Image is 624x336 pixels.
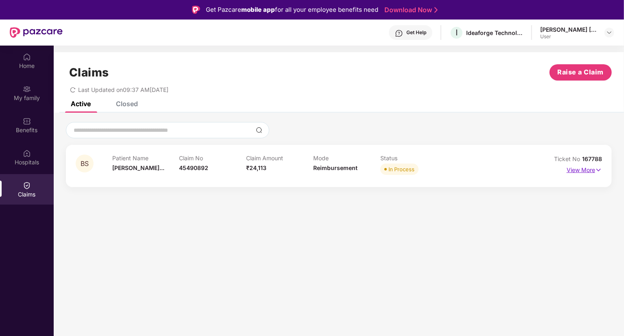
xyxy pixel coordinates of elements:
img: svg+xml;base64,PHN2ZyBpZD0iRHJvcGRvd24tMzJ4MzIiIHhtbG5zPSJodHRwOi8vd3d3LnczLm9yZy8yMDAwL3N2ZyIgd2... [606,29,613,36]
div: Get Pazcare for all your employee benefits need [206,5,378,15]
div: Ideaforge Technology Ltd [466,29,523,37]
img: svg+xml;base64,PHN2ZyB4bWxucz0iaHR0cDovL3d3dy53My5vcmcvMjAwMC9zdmciIHdpZHRoPSIxNyIgaGVpZ2h0PSIxNy... [595,166,602,175]
img: svg+xml;base64,PHN2ZyBpZD0iQ2xhaW0iIHhtbG5zPSJodHRwOi8vd3d3LnczLm9yZy8yMDAwL3N2ZyIgd2lkdGg9IjIwIi... [23,181,31,190]
span: BS [81,160,89,167]
span: Last Updated on 09:37 AM[DATE] [78,86,168,93]
span: Raise a Claim [558,67,604,77]
img: Logo [192,6,200,14]
div: Closed [116,100,138,108]
span: Reimbursement [313,164,358,171]
img: svg+xml;base64,PHN2ZyBpZD0iU2VhcmNoLTMyeDMyIiB4bWxucz0iaHR0cDovL3d3dy53My5vcmcvMjAwMC9zdmciIHdpZH... [256,127,262,133]
img: svg+xml;base64,PHN2ZyBpZD0iSGVscC0zMngzMiIgeG1sbnM9Imh0dHA6Ly93d3cudzMub3JnLzIwMDAvc3ZnIiB3aWR0aD... [395,29,403,37]
img: svg+xml;base64,PHN2ZyBpZD0iQmVuZWZpdHMiIHhtbG5zPSJodHRwOi8vd3d3LnczLm9yZy8yMDAwL3N2ZyIgd2lkdGg9Ij... [23,117,31,125]
img: svg+xml;base64,PHN2ZyBpZD0iSG9tZSIgeG1sbnM9Imh0dHA6Ly93d3cudzMub3JnLzIwMDAvc3ZnIiB3aWR0aD0iMjAiIG... [23,53,31,61]
img: svg+xml;base64,PHN2ZyBpZD0iSG9zcGl0YWxzIiB4bWxucz0iaHR0cDovL3d3dy53My5vcmcvMjAwMC9zdmciIHdpZHRoPS... [23,149,31,157]
div: User [540,33,597,40]
p: Mode [313,155,380,161]
div: Get Help [406,29,426,36]
span: I [456,28,458,37]
p: Status [380,155,447,161]
div: In Process [388,165,415,173]
img: New Pazcare Logo [10,27,63,38]
div: [PERSON_NAME] [PERSON_NAME] [540,26,597,33]
span: redo [70,86,76,93]
span: 45490892 [179,164,209,171]
a: Download Now [384,6,435,14]
img: Stroke [434,6,438,14]
p: Claim No [179,155,247,161]
p: Patient Name [112,155,179,161]
span: 167788 [582,155,602,162]
img: svg+xml;base64,PHN2ZyB3aWR0aD0iMjAiIGhlaWdodD0iMjAiIHZpZXdCb3g9IjAgMCAyMCAyMCIgZmlsbD0ibm9uZSIgeG... [23,85,31,93]
p: Claim Amount [246,155,313,161]
div: Active [71,100,91,108]
p: View More [567,164,602,175]
span: [PERSON_NAME]... [112,164,164,171]
button: Raise a Claim [550,64,612,81]
span: Ticket No [554,155,582,162]
h1: Claims [69,65,109,79]
span: ₹24,113 [246,164,266,171]
strong: mobile app [241,6,275,13]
